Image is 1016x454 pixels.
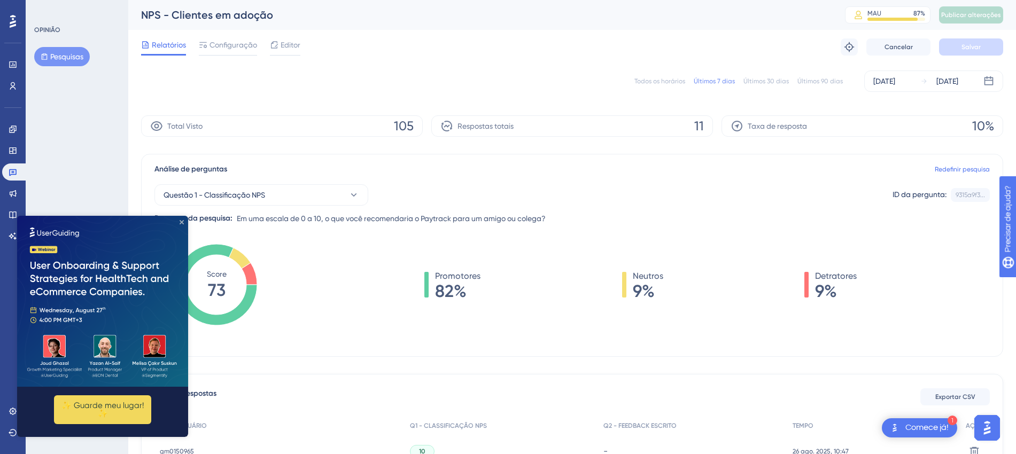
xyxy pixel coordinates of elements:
[634,77,685,85] font: Todos os horários
[152,41,186,49] font: Relatórios
[34,26,60,34] font: OPINIÃO
[162,4,167,9] div: Fechar visualização
[633,271,663,281] font: Neutros
[44,185,127,202] font: ✨ Guarde meu lugar!✨
[866,38,930,56] button: Cancelar
[154,184,368,206] button: Questão 1 - Classificação NPS
[815,281,837,301] font: 9%
[154,214,232,223] font: Pergunta da pesquisa:
[939,6,1003,24] button: Publicar alterações
[971,412,1003,444] iframe: Iniciador do Assistente de IA do UserGuiding
[972,119,994,134] font: 10%
[435,271,480,281] font: Promotores
[208,280,226,300] tspan: 73
[920,10,925,17] font: %
[797,77,843,85] font: Últimos 90 dias
[207,270,227,278] tspan: Score
[935,393,975,401] font: Exportar CSV
[154,165,227,174] font: Análise de perguntas
[885,43,913,51] font: Cancelar
[920,388,990,405] button: Exportar CSV
[633,281,655,301] font: 9%
[743,77,789,85] font: Últimos 30 dias
[435,281,467,301] font: 82%
[888,421,901,434] img: imagem-do-lançador-texto-alternativo
[905,423,949,432] font: Comece já!
[913,10,920,17] font: 87
[394,119,414,134] font: 105
[237,214,546,223] font: Em uma escala de 0 a 10, o que você recomendaria o Paytrack para um amigo ou colega?
[815,271,857,281] font: Detratores
[37,179,134,208] button: ✨ Guarde meu lugar!✨
[281,41,300,49] font: Editor
[882,418,957,437] div: Abra a lista de verificação Comece!, módulos restantes: 1
[966,422,984,429] font: AÇÃO
[939,38,1003,56] button: Salvar
[25,5,92,13] font: Precisar de ajuda?
[167,122,203,130] font: Total Visto
[141,9,273,21] font: NPS - Clientes em adoção
[893,190,947,199] font: ID da pergunta:
[951,418,954,424] font: 1
[210,41,257,49] font: Configuração
[164,191,265,199] font: Questão 1 - Classificação NPS
[34,47,90,66] button: Pesquisas
[867,10,881,17] font: MAU
[603,422,677,429] font: Q2 - FEEDBACK ESCRITO
[457,122,514,130] font: Respostas totais
[936,77,958,85] font: [DATE]
[961,43,981,51] font: Salvar
[793,422,813,429] font: TEMPO
[694,119,704,134] font: 11
[50,52,83,61] font: Pesquisas
[873,77,895,85] font: [DATE]
[694,77,735,85] font: Últimos 7 dias
[941,11,1001,19] font: Publicar alterações
[935,166,990,173] font: Redefinir pesquisa
[410,422,487,429] font: Q1 - CLASSIFICAÇÃO NPS
[956,191,985,199] font: 9315a9f3...
[748,122,807,130] font: Taxa de resposta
